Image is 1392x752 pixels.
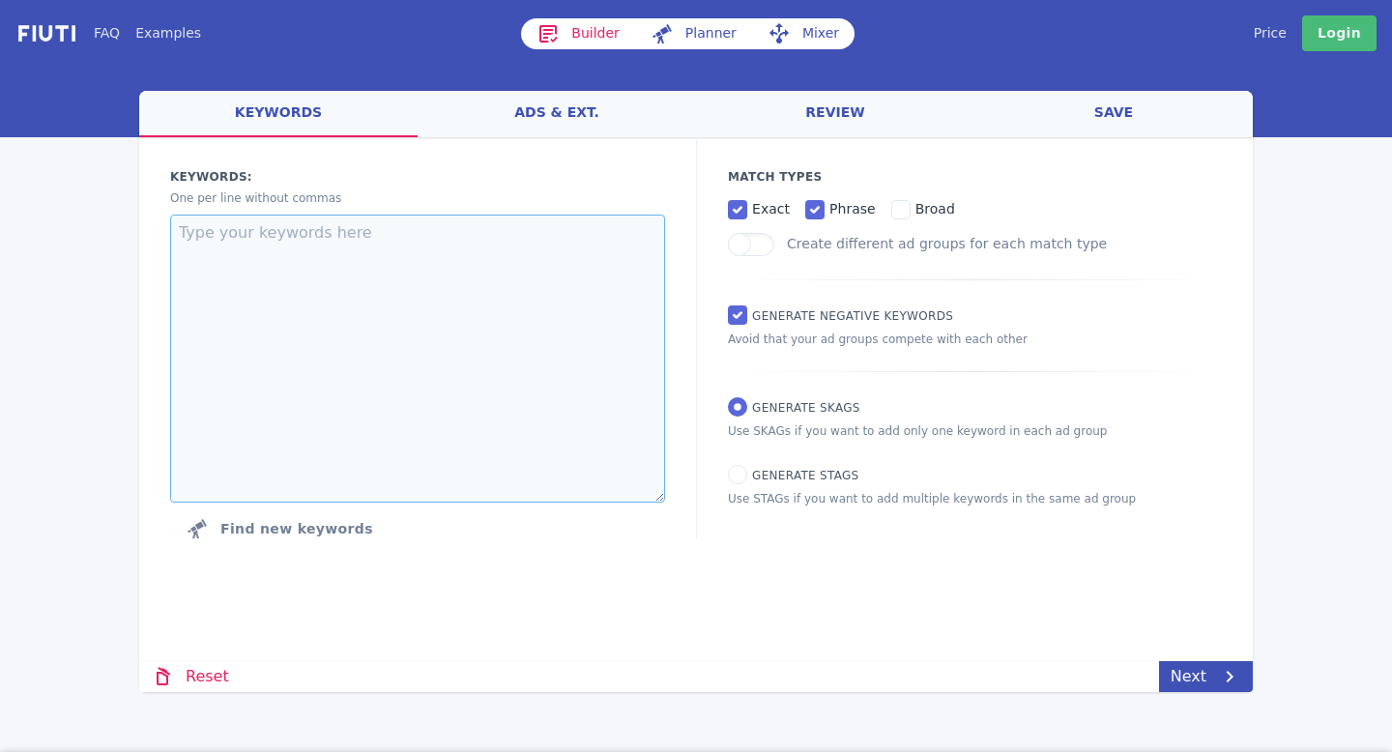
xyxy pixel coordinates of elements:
span: phrase [829,201,876,217]
span: Generate STAGs [752,469,858,482]
input: Generate Negative keywords [728,305,747,325]
input: broad [891,200,911,219]
a: ads & ext. [418,91,696,137]
span: broad [915,201,955,217]
img: f731f27.png [15,22,78,44]
span: Generate SKAGs [752,401,860,415]
a: FAQ [94,23,120,43]
a: Next [1159,661,1253,692]
p: Use SKAGs if you want to add only one keyword in each ad group [728,422,1222,440]
p: One per line without commas [170,189,665,207]
a: Login [1302,15,1377,51]
p: Avoid that your ad groups compete with each other [728,331,1222,348]
a: review [696,91,974,137]
input: exact [728,200,747,219]
a: Reset [139,661,241,692]
a: Price [1254,23,1287,43]
input: Generate SKAGs [728,397,747,417]
a: save [974,91,1253,137]
p: Use STAGs if you want to add multiple keywords in the same ad group [728,490,1222,507]
a: Examples [135,23,201,43]
label: Keywords: [170,168,665,186]
input: Generate STAGs [728,465,747,484]
input: phrase [805,200,825,219]
button: Click to find new keywords related to those above [170,509,389,548]
a: keywords [139,91,418,137]
a: Planner [635,18,752,49]
span: exact [752,201,790,217]
a: Builder [521,18,635,49]
label: Create different ad groups for each match type [787,236,1107,251]
span: Generate Negative keywords [752,309,953,323]
a: Mixer [752,18,855,49]
p: Match Types [728,168,1222,186]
